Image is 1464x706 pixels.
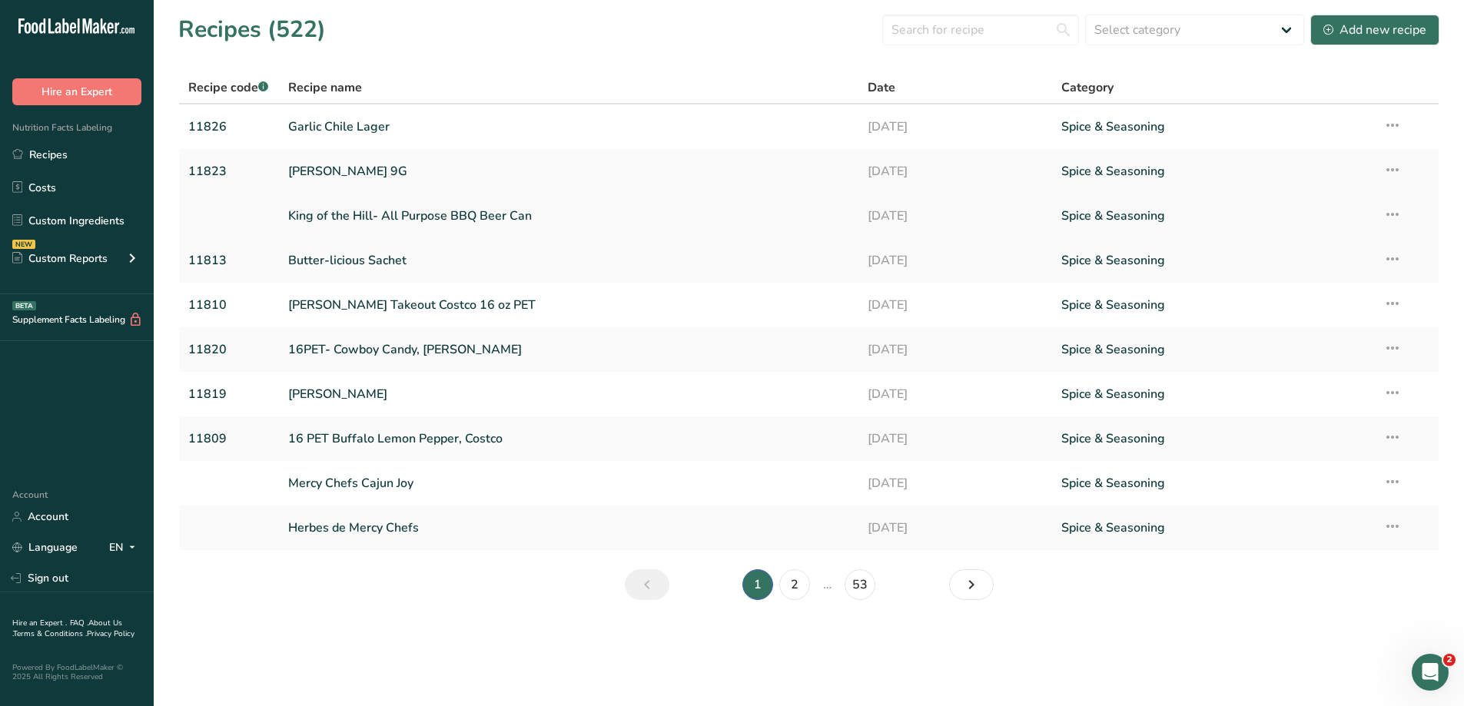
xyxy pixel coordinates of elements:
a: FAQ . [70,618,88,628]
span: Date [868,78,895,97]
a: 16 PET Buffalo Lemon Pepper, Costco [288,423,850,455]
input: Search for recipe [882,15,1079,45]
a: Hire an Expert . [12,618,67,628]
a: Spice & Seasoning [1061,155,1365,187]
a: [PERSON_NAME] 9G [288,155,850,187]
button: Hire an Expert [12,78,141,105]
a: [DATE] [868,378,1043,410]
a: Spice & Seasoning [1061,423,1365,455]
a: Spice & Seasoning [1061,244,1365,277]
a: 11823 [188,155,270,187]
a: Page 2. [779,569,810,600]
a: Spice & Seasoning [1061,111,1365,143]
a: Spice & Seasoning [1061,512,1365,544]
a: [PERSON_NAME] [288,378,850,410]
a: [DATE] [868,289,1043,321]
a: Previous page [625,569,669,600]
a: 11813 [188,244,270,277]
div: Custom Reports [12,250,108,267]
a: Terms & Conditions . [13,628,87,639]
a: 11809 [188,423,270,455]
a: Spice & Seasoning [1061,333,1365,366]
a: Butter-licious Sachet [288,244,850,277]
a: 16PET- Cowboy Candy, [PERSON_NAME] [288,333,850,366]
a: 11819 [188,378,270,410]
a: Privacy Policy [87,628,134,639]
a: [DATE] [868,467,1043,499]
div: NEW [12,240,35,249]
a: Spice & Seasoning [1061,200,1365,232]
a: [DATE] [868,333,1043,366]
a: King of the Hill- All Purpose BBQ Beer Can [288,200,850,232]
a: Language [12,534,78,561]
span: Recipe code [188,79,268,96]
a: Herbes de Mercy Chefs [288,512,850,544]
a: 11826 [188,111,270,143]
a: Page 53. [845,569,875,600]
div: BETA [12,301,36,310]
div: Powered By FoodLabelMaker © 2025 All Rights Reserved [12,663,141,681]
a: Spice & Seasoning [1061,467,1365,499]
div: Add new recipe [1323,21,1426,39]
a: Spice & Seasoning [1061,289,1365,321]
a: Mercy Chefs Cajun Joy [288,467,850,499]
a: Garlic Chile Lager [288,111,850,143]
a: Next page [949,569,994,600]
a: About Us . [12,618,122,639]
a: [DATE] [868,111,1043,143]
a: [PERSON_NAME] Takeout Costco 16 oz PET [288,289,850,321]
div: EN [109,539,141,557]
button: Add new recipe [1310,15,1439,45]
a: Spice & Seasoning [1061,378,1365,410]
a: [DATE] [868,200,1043,232]
iframe: Intercom live chat [1412,654,1449,691]
span: 2 [1443,654,1456,666]
a: [DATE] [868,244,1043,277]
a: 11820 [188,333,270,366]
a: [DATE] [868,512,1043,544]
a: 11810 [188,289,270,321]
a: [DATE] [868,423,1043,455]
span: Recipe name [288,78,362,97]
span: Category [1061,78,1114,97]
h1: Recipes (522) [178,12,326,47]
a: [DATE] [868,155,1043,187]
